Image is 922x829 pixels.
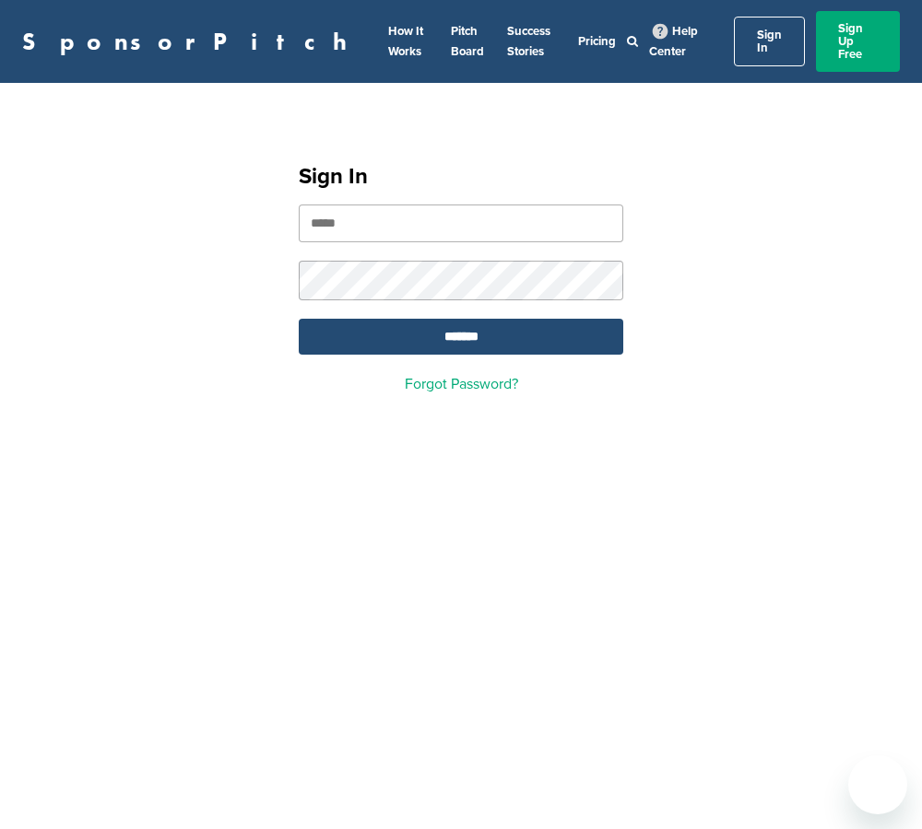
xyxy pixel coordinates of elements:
a: How It Works [388,24,423,59]
a: Sign In [734,17,805,66]
a: Pitch Board [451,24,484,59]
iframe: Button to launch messaging window [848,755,907,814]
a: SponsorPitch [22,29,359,53]
a: Forgot Password? [405,375,518,393]
a: Sign Up Free [816,11,900,72]
a: Success Stories [507,24,550,59]
h1: Sign In [299,160,623,193]
a: Help Center [649,20,698,63]
a: Pricing [578,34,616,49]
